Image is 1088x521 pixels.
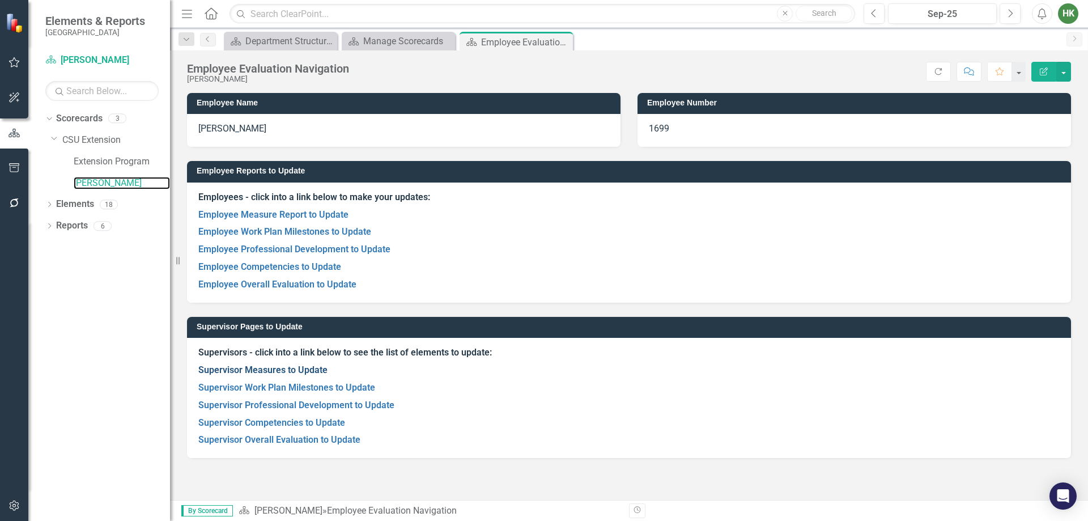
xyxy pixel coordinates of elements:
[198,382,375,393] a: Supervisor Work Plan Milestones to Update
[108,114,126,124] div: 3
[45,81,159,101] input: Search Below...
[198,261,341,272] a: Employee Competencies to Update
[245,34,334,48] div: Department Structure & Strategic Results
[6,12,25,32] img: ClearPoint Strategy
[198,400,394,410] a: Supervisor Professional Development to Update
[198,434,360,445] a: Supervisor Overall Evaluation to Update
[892,7,993,21] div: Sep-25
[187,62,349,75] div: Employee Evaluation Navigation
[647,99,1065,107] h3: Employee Number
[197,99,615,107] h3: Employee Name
[812,9,836,18] span: Search
[93,221,112,231] div: 6
[56,112,103,125] a: Scorecards
[56,219,88,232] a: Reports
[56,198,94,211] a: Elements
[45,14,145,28] span: Elements & Reports
[796,6,852,22] button: Search
[45,28,145,37] small: [GEOGRAPHIC_DATA]
[197,323,1065,331] h3: Supervisor Pages to Update
[227,34,334,48] a: Department Structure & Strategic Results
[198,365,328,375] a: Supervisor Measures to Update
[198,417,345,428] a: Supervisor Competencies to Update
[74,177,170,190] a: [PERSON_NAME]
[1058,3,1078,24] button: HK
[62,134,170,147] a: CSU Extension
[198,279,356,290] a: Employee Overall Evaluation to Update
[1049,482,1077,510] div: Open Intercom Messenger
[181,505,233,516] span: By Scorecard
[74,155,170,168] a: Extension Program
[198,209,348,220] a: Employee Measure Report to Update
[327,505,457,516] div: Employee Evaluation Navigation
[254,505,322,516] a: [PERSON_NAME]
[481,35,570,49] div: Employee Evaluation Navigation
[197,167,1065,175] h3: Employee Reports to Update
[239,505,620,518] div: »
[45,54,159,67] a: [PERSON_NAME]
[198,192,430,202] strong: Employees - click into a link below to make your updates:
[198,226,371,237] a: Employee Work Plan Milestones to Update
[198,122,609,135] p: [PERSON_NAME]
[363,34,452,48] div: Manage Scorecards
[198,347,492,358] strong: Supervisors - click into a link below to see the list of elements to update:
[345,34,452,48] a: Manage Scorecards
[888,3,997,24] button: Sep-25
[229,4,855,24] input: Search ClearPoint...
[187,75,349,83] div: [PERSON_NAME]
[100,200,118,209] div: 18
[198,244,390,255] a: Employee Professional Development to Update
[649,123,669,134] span: 1699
